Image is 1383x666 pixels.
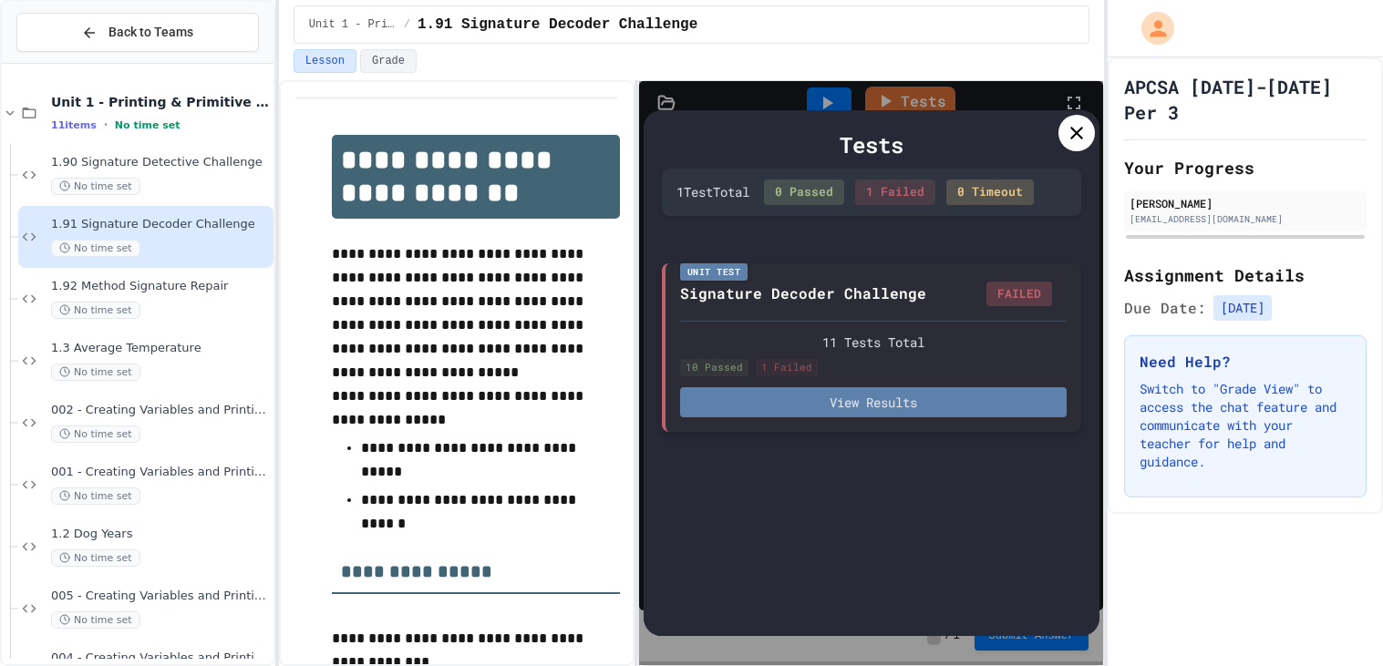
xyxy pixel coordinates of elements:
[51,94,270,110] span: Unit 1 - Printing & Primitive Types
[51,425,140,443] span: No time set
[1122,7,1179,49] div: My Account
[680,263,748,281] div: Unit Test
[676,182,749,201] div: 1 Test Total
[51,611,140,629] span: No time set
[756,359,818,376] div: 1 Failed
[16,13,259,52] button: Back to Teams
[51,651,270,666] span: 004 - Creating Variables and Printing 4
[115,119,181,131] span: No time set
[1124,297,1206,319] span: Due Date:
[680,282,926,304] div: Signature Decoder Challenge
[986,282,1052,307] div: FAILED
[51,178,140,195] span: No time set
[680,333,1067,352] div: 11 Tests Total
[51,279,270,294] span: 1.92 Method Signature Repair
[1213,295,1272,321] span: [DATE]
[764,179,844,205] div: 0 Passed
[51,341,270,356] span: 1.3 Average Temperature
[680,387,1067,417] button: View Results
[309,17,397,32] span: Unit 1 - Printing & Primitive Types
[51,240,140,257] span: No time set
[404,17,410,32] span: /
[51,487,140,505] span: No time set
[1124,155,1367,180] h2: Your Progress
[104,118,108,132] span: •
[946,179,1034,205] div: 0 Timeout
[418,14,697,36] span: 1.91 Signature Decoder Challenge
[51,589,270,604] span: 005 - Creating Variables and Printing 5
[51,549,140,567] span: No time set
[1124,74,1367,125] h1: APCSA [DATE]-[DATE] Per 3
[1124,262,1367,288] h2: Assignment Details
[855,179,935,205] div: 1 Failed
[294,49,356,73] button: Lesson
[1140,380,1351,471] p: Switch to "Grade View" to access the chat feature and communicate with your teacher for help and ...
[51,302,140,319] span: No time set
[662,128,1081,161] div: Tests
[1130,195,1361,211] div: [PERSON_NAME]
[51,217,270,232] span: 1.91 Signature Decoder Challenge
[51,403,270,418] span: 002 - Creating Variables and Printing 2
[51,364,140,381] span: No time set
[360,49,417,73] button: Grade
[1140,351,1351,373] h3: Need Help?
[680,359,748,376] div: 10 Passed
[108,23,193,42] span: Back to Teams
[51,119,97,131] span: 11 items
[51,465,270,480] span: 001 - Creating Variables and Printing 1
[1130,212,1361,226] div: [EMAIL_ADDRESS][DOMAIN_NAME]
[51,527,270,542] span: 1.2 Dog Years
[51,155,270,170] span: 1.90 Signature Detective Challenge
